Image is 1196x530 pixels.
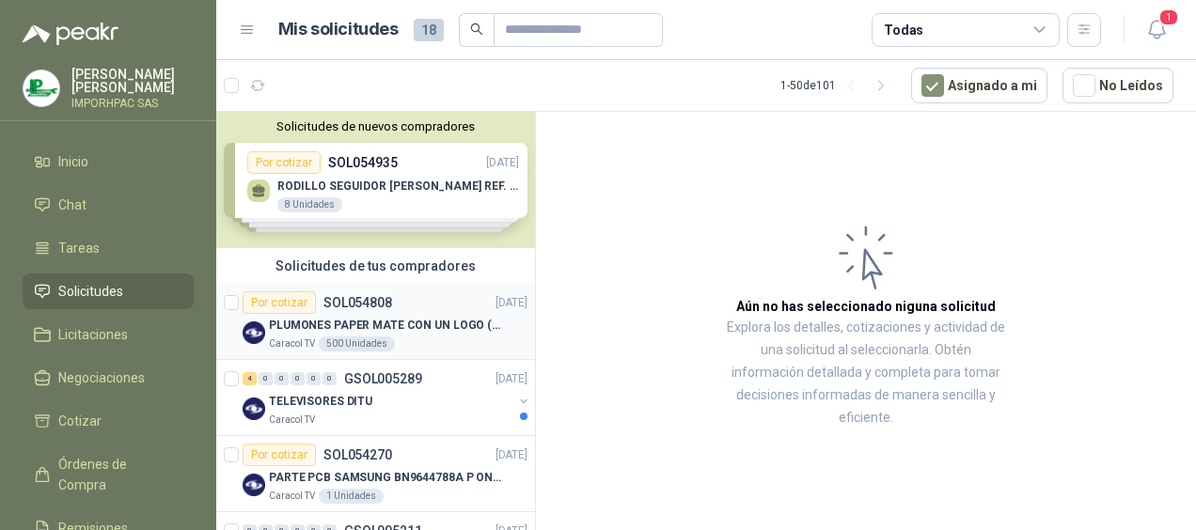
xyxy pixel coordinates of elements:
[24,70,59,106] img: Company Logo
[243,397,265,420] img: Company Logo
[259,372,273,385] div: 0
[275,372,289,385] div: 0
[58,367,145,388] span: Negociaciones
[269,317,503,335] p: PLUMONES PAPER MATE CON UN LOGO (SEGUN REF.ADJUNTA)
[224,119,527,133] button: Solicitudes de nuevos compradores
[58,454,176,495] span: Órdenes de Compra
[23,23,118,45] img: Logo peakr
[307,372,321,385] div: 0
[23,230,194,266] a: Tareas
[319,489,384,504] div: 1 Unidades
[344,372,422,385] p: GSOL005289
[216,112,535,248] div: Solicitudes de nuevos compradoresPor cotizarSOL054935[DATE] RODILLO SEGUIDOR [PERSON_NAME] REF. N...
[269,393,372,411] p: TELEVISORES DITU
[58,324,128,345] span: Licitaciones
[58,281,123,302] span: Solicitudes
[243,321,265,344] img: Company Logo
[216,284,535,360] a: Por cotizarSOL054808[DATE] Company LogoPLUMONES PAPER MATE CON UN LOGO (SEGUN REF.ADJUNTA)Caracol...
[319,336,395,351] div: 500 Unidades
[911,68,1047,103] button: Asignado a mi
[414,19,444,41] span: 18
[780,70,896,101] div: 1 - 50 de 101
[269,336,315,351] p: Caracol TV
[1140,13,1173,47] button: 1
[23,187,194,223] a: Chat
[496,446,527,464] p: [DATE]
[23,446,194,503] a: Órdenes de Compra
[243,291,316,314] div: Por cotizar
[216,248,535,284] div: Solicitudes de tus compradores
[243,444,316,466] div: Por cotizar
[496,294,527,312] p: [DATE]
[58,411,102,431] span: Cotizar
[243,474,265,496] img: Company Logo
[269,469,503,487] p: PARTE PCB SAMSUNG BN9644788A P ONECONNE
[323,296,392,309] p: SOL054808
[323,372,337,385] div: 0
[23,360,194,396] a: Negociaciones
[278,16,399,43] h1: Mis solicitudes
[243,367,531,428] a: 4 0 0 0 0 0 GSOL005289[DATE] Company LogoTELEVISORES DITUCaracol TV
[269,413,315,428] p: Caracol TV
[58,151,88,172] span: Inicio
[23,273,194,309] a: Solicitudes
[243,372,257,385] div: 4
[58,195,87,215] span: Chat
[1158,8,1179,26] span: 1
[23,144,194,179] a: Inicio
[724,317,1008,429] p: Explora los detalles, cotizaciones y actividad de una solicitud al seleccionarla. Obtén informaci...
[470,23,483,36] span: search
[58,238,100,258] span: Tareas
[269,489,315,504] p: Caracol TV
[884,20,923,40] div: Todas
[736,296,996,317] h3: Aún no has seleccionado niguna solicitud
[1062,68,1173,103] button: No Leídos
[71,68,194,94] p: [PERSON_NAME] [PERSON_NAME]
[23,317,194,352] a: Licitaciones
[216,436,535,512] a: Por cotizarSOL054270[DATE] Company LogoPARTE PCB SAMSUNG BN9644788A P ONECONNECaracol TV1 Unidades
[496,370,527,388] p: [DATE]
[71,98,194,109] p: IMPORHPAC SAS
[291,372,305,385] div: 0
[23,403,194,439] a: Cotizar
[323,448,392,461] p: SOL054270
